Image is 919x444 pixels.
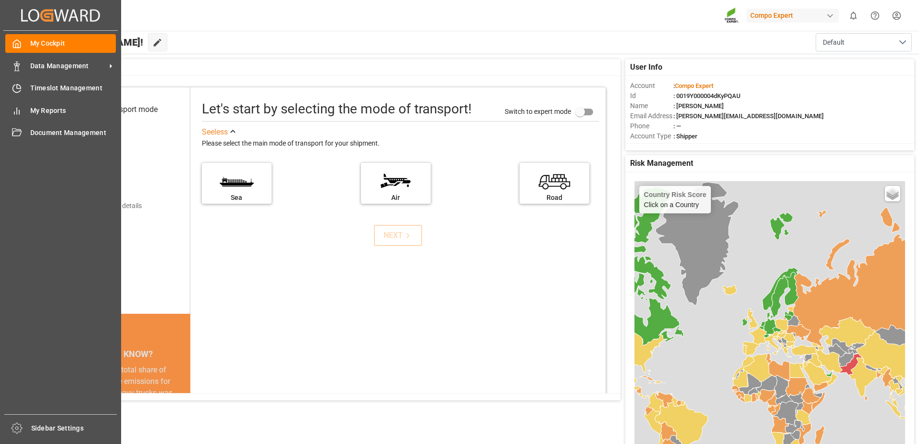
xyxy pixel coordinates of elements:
[816,33,912,51] button: open menu
[524,193,584,203] div: Road
[5,34,116,53] a: My Cockpit
[746,6,843,25] button: Compo Expert
[630,158,693,169] span: Risk Management
[724,7,740,24] img: Screenshot%202023-09-29%20at%2010.02.21.png_1712312052.png
[864,5,886,26] button: Help Center
[40,33,143,51] span: Hello [PERSON_NAME]!
[384,230,413,241] div: NEXT
[673,92,741,99] span: : 0019Y000004dKyPQAU
[843,5,864,26] button: show 0 new notifications
[630,101,673,111] span: Name
[673,82,713,89] span: :
[5,101,116,120] a: My Reports
[5,123,116,142] a: Document Management
[30,106,116,116] span: My Reports
[505,107,571,115] span: Switch to expert mode
[885,186,900,201] a: Layers
[673,112,824,120] span: : [PERSON_NAME][EMAIL_ADDRESS][DOMAIN_NAME]
[644,191,707,209] div: Click on a Country
[630,81,673,91] span: Account
[30,83,116,93] span: Timeslot Management
[673,133,697,140] span: : Shipper
[675,82,713,89] span: Compo Expert
[630,62,662,73] span: User Info
[673,102,724,110] span: : [PERSON_NAME]
[82,201,142,211] div: Add shipping details
[202,138,599,149] div: Please select the main mode of transport for your shipment.
[746,9,839,23] div: Compo Expert
[630,131,673,141] span: Account Type
[630,111,673,121] span: Email Address
[30,61,106,71] span: Data Management
[366,193,426,203] div: Air
[30,38,116,49] span: My Cockpit
[673,123,681,130] span: : —
[207,193,267,203] div: Sea
[202,126,228,138] div: See less
[644,191,707,198] h4: Country Risk Score
[630,121,673,131] span: Phone
[823,37,844,48] span: Default
[202,99,472,119] div: Let's start by selecting the mode of transport!
[30,128,116,138] span: Document Management
[630,91,673,101] span: Id
[31,423,117,433] span: Sidebar Settings
[374,225,422,246] button: NEXT
[5,79,116,98] a: Timeslot Management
